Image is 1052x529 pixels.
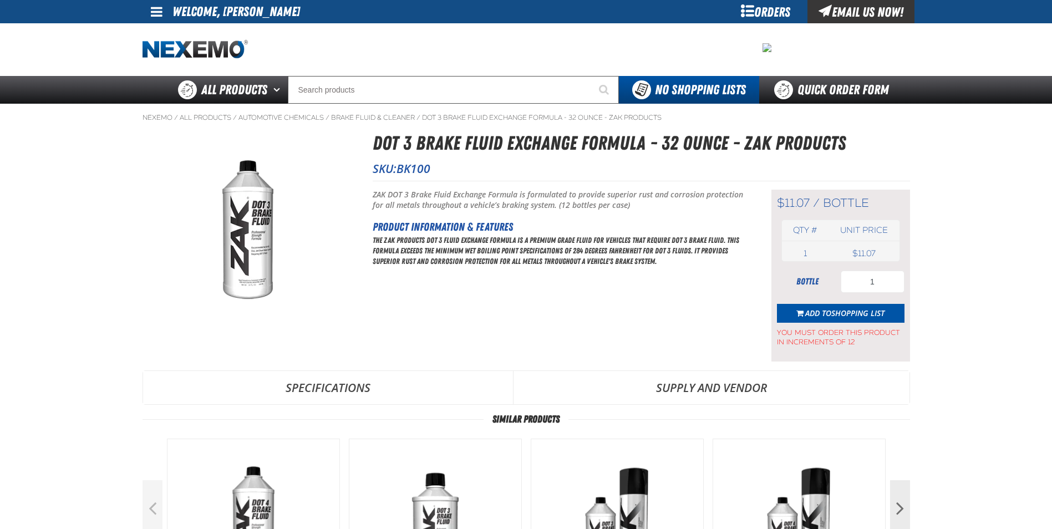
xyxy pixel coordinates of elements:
[619,76,759,104] button: You do not have available Shopping Lists. Open to Create a New List
[373,190,744,211] p: ZAK DOT 3 Brake Fluid Exchange Formula is formulated to provide superior rust and corrosion prote...
[373,161,910,176] p: SKU:
[782,220,829,241] th: Qty #
[143,40,248,59] a: Home
[331,113,415,122] a: Brake Fluid & Cleaner
[288,76,619,104] input: Search
[143,151,353,313] img: DOT 3 Brake Fluid Exchange Formula - 32 Ounce - ZAK Products
[238,113,324,122] a: Automotive Chemicals
[829,220,899,241] th: Unit price
[143,40,248,59] img: Nexemo logo
[829,246,899,261] td: $11.07
[777,323,904,347] span: You must order this product in increments of 12
[805,308,885,318] span: Add to
[655,82,746,98] span: No Shopping Lists
[484,414,568,425] span: Similar Products
[174,113,178,122] span: /
[143,113,172,122] a: Nexemo
[373,218,744,235] h2: Product Information & Features
[326,113,329,122] span: /
[804,248,807,258] span: 1
[777,304,904,323] button: Add toShopping List
[180,113,231,122] a: All Products
[777,196,810,210] span: $11.07
[416,113,420,122] span: /
[813,196,820,210] span: /
[823,196,869,210] span: bottle
[270,76,288,104] button: Open All Products pages
[397,161,430,176] span: BK100
[143,113,910,122] nav: Breadcrumbs
[233,113,237,122] span: /
[759,76,909,104] a: Quick Order Form
[514,371,909,404] a: Supply and Vendor
[373,129,910,158] h1: DOT 3 Brake Fluid Exchange Formula - 32 Ounce - ZAK Products
[373,235,744,267] p: The ZAK Products DOT 3 Fluid Exchange Formula is a premium grade fluid for vehicles that require ...
[201,80,267,100] span: All Products
[591,76,619,104] button: Start Searching
[841,271,904,293] input: Product Quantity
[422,113,662,122] a: DOT 3 Brake Fluid Exchange Formula - 32 Ounce - ZAK Products
[831,308,885,318] span: Shopping List
[763,43,771,52] img: 0913759d47fe0bb872ce56e1ce62d35c.jpeg
[143,371,513,404] a: Specifications
[777,276,838,288] div: bottle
